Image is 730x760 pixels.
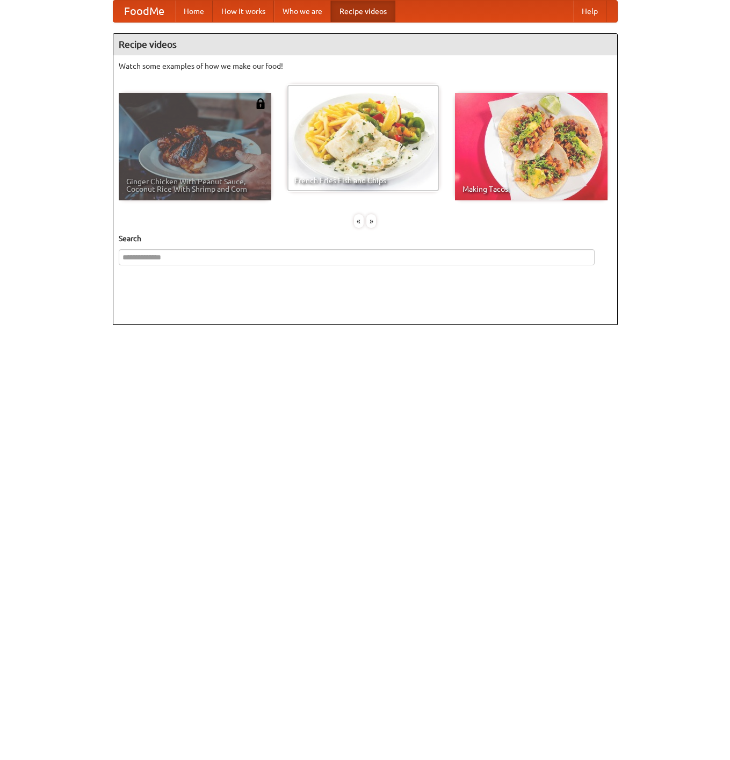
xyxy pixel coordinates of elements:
[354,214,364,228] div: «
[366,214,376,228] div: »
[573,1,606,22] a: Help
[113,34,617,55] h4: Recipe videos
[213,1,274,22] a: How it works
[113,1,175,22] a: FoodMe
[455,93,608,200] a: Making Tacos
[119,61,612,71] p: Watch some examples of how we make our food!
[175,1,213,22] a: Home
[331,1,395,22] a: Recipe videos
[287,84,439,192] a: French Fries Fish and Chips
[119,233,612,244] h5: Search
[274,1,331,22] a: Who we are
[255,98,266,109] img: 483408.png
[294,177,432,184] span: French Fries Fish and Chips
[462,185,600,193] span: Making Tacos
